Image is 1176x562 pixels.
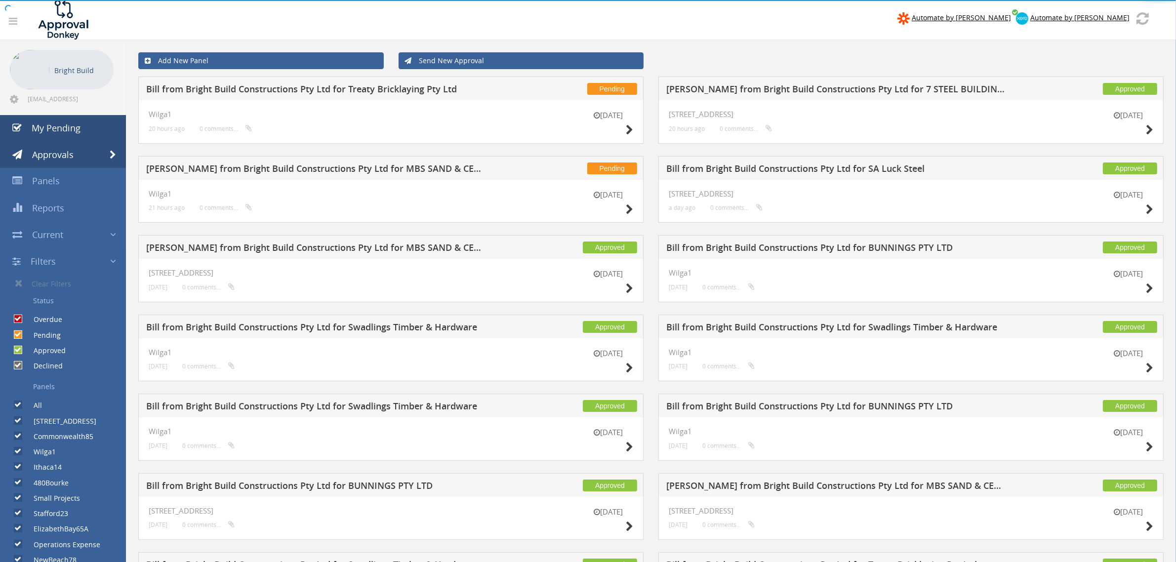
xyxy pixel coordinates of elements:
[149,507,633,515] h4: [STREET_ADDRESS]
[7,292,126,309] a: Status
[24,493,80,503] label: Small Projects
[702,283,755,291] small: 0 comments...
[669,362,688,370] small: [DATE]
[149,190,633,198] h4: Wilga1
[666,84,1009,97] h5: [PERSON_NAME] from Bright Build Constructions Pty Ltd for 7 STEEL BUILDING SOLUTIONS
[584,269,633,279] small: [DATE]
[1104,348,1153,359] small: [DATE]
[583,241,637,253] span: Approved
[149,110,633,119] h4: Wilga1
[24,447,56,457] label: Wilga1
[669,110,1153,119] h4: [STREET_ADDRESS]
[146,164,489,176] h5: [PERSON_NAME] from Bright Build Constructions Pty Ltd for MBS SAND & CEMENT
[149,269,633,277] h4: [STREET_ADDRESS]
[138,52,384,69] a: Add New Panel
[1103,321,1157,333] span: Approved
[149,204,185,211] small: 21 hours ago
[24,432,93,442] label: Commonwealth85
[669,427,1153,436] h4: Wilga1
[702,442,755,449] small: 0 comments...
[669,190,1153,198] h4: [STREET_ADDRESS]
[32,202,64,214] span: Reports
[669,125,705,132] small: 20 hours ago
[146,481,489,493] h5: Bill from Bright Build Constructions Pty Ltd for BUNNINGS PTY LTD
[182,283,235,291] small: 0 comments...
[146,84,489,97] h5: Bill from Bright Build Constructions Pty Ltd for Treaty Bricklaying Pty Ltd
[149,427,633,436] h4: Wilga1
[200,125,252,132] small: 0 comments...
[666,401,1009,414] h5: Bill from Bright Build Constructions Pty Ltd for BUNNINGS PTY LTD
[912,13,1011,22] span: Automate by [PERSON_NAME]
[24,315,62,324] label: Overdue
[24,509,68,519] label: Stafford23
[24,462,62,472] label: Ithaca14
[1103,162,1157,174] span: Approved
[669,521,688,528] small: [DATE]
[24,330,61,340] label: Pending
[146,401,489,414] h5: Bill from Bright Build Constructions Pty Ltd for Swadlings Timber & Hardware
[584,190,633,200] small: [DATE]
[669,204,695,211] small: a day ago
[24,416,96,426] label: [STREET_ADDRESS]
[583,400,637,412] span: Approved
[32,229,63,241] span: Current
[28,95,112,103] span: [EMAIL_ADDRESS][DOMAIN_NAME]
[702,521,755,528] small: 0 comments...
[1104,269,1153,279] small: [DATE]
[1104,427,1153,438] small: [DATE]
[720,125,772,132] small: 0 comments...
[24,524,88,534] label: ElizabethBay65A
[149,125,185,132] small: 20 hours ago
[24,346,66,356] label: Approved
[587,162,637,174] span: Pending
[583,321,637,333] span: Approved
[584,507,633,517] small: [DATE]
[666,243,1009,255] h5: Bill from Bright Build Constructions Pty Ltd for BUNNINGS PTY LTD
[669,442,688,449] small: [DATE]
[583,480,637,491] span: Approved
[666,481,1009,493] h5: [PERSON_NAME] from Bright Build Constructions Pty Ltd for MBS SAND & CEMENT
[1016,12,1028,25] img: xero-logo.png
[669,507,1153,515] h4: [STREET_ADDRESS]
[7,275,126,292] a: Clear Filters
[149,348,633,357] h4: Wilga1
[1030,13,1130,22] span: Automate by [PERSON_NAME]
[1104,190,1153,200] small: [DATE]
[24,478,69,488] label: 480Bourke
[584,110,633,120] small: [DATE]
[24,540,100,550] label: Operations Expense
[54,64,109,77] p: Bright Build
[587,83,637,95] span: Pending
[1103,480,1157,491] span: Approved
[32,122,81,134] span: My Pending
[584,427,633,438] small: [DATE]
[32,175,60,187] span: Panels
[666,322,1009,335] h5: Bill from Bright Build Constructions Pty Ltd for Swadlings Timber & Hardware
[399,52,644,69] a: Send New Approval
[31,255,56,267] span: Filters
[149,442,167,449] small: [DATE]
[182,521,235,528] small: 0 comments...
[1104,110,1153,120] small: [DATE]
[1103,241,1157,253] span: Approved
[702,362,755,370] small: 0 comments...
[24,361,63,371] label: Declined
[1103,83,1157,95] span: Approved
[1104,507,1153,517] small: [DATE]
[32,149,74,161] span: Approvals
[24,401,42,410] label: All
[669,269,1153,277] h4: Wilga1
[146,243,489,255] h5: [PERSON_NAME] from Bright Build Constructions Pty Ltd for MBS SAND & CEMENT
[182,362,235,370] small: 0 comments...
[149,521,167,528] small: [DATE]
[669,283,688,291] small: [DATE]
[1103,400,1157,412] span: Approved
[669,348,1153,357] h4: Wilga1
[1136,12,1149,25] img: refresh.png
[149,283,167,291] small: [DATE]
[149,362,167,370] small: [DATE]
[584,348,633,359] small: [DATE]
[710,204,763,211] small: 0 comments...
[182,442,235,449] small: 0 comments...
[200,204,252,211] small: 0 comments...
